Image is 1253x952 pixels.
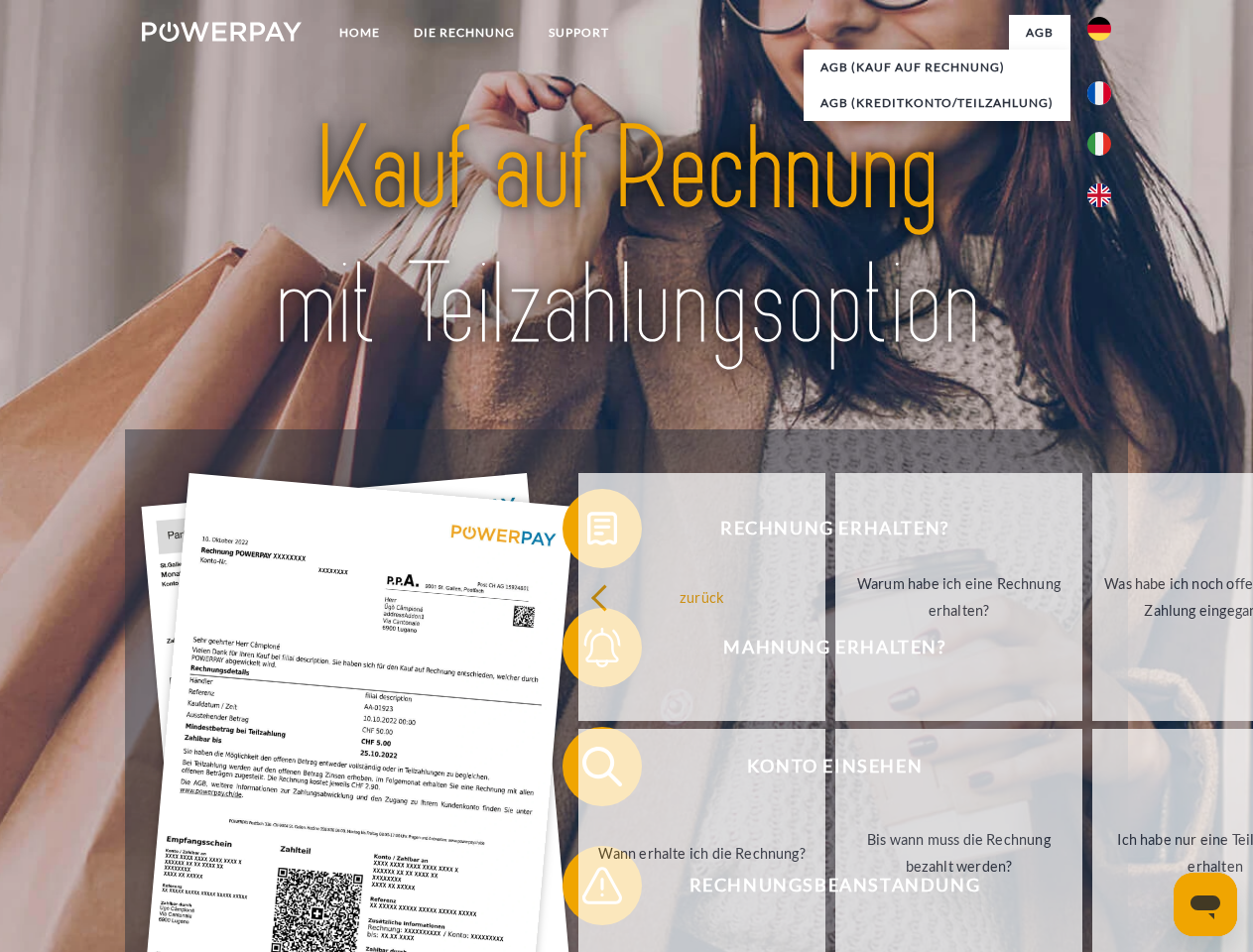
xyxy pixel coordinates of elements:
img: it [1087,132,1111,156]
a: AGB (Kreditkonto/Teilzahlung) [804,85,1070,121]
a: DIE RECHNUNG [397,15,532,51]
a: agb [1009,15,1070,51]
img: en [1087,183,1111,207]
img: logo-powerpay-white.svg [142,22,302,42]
div: Warum habe ich eine Rechnung erhalten? [847,570,1070,624]
a: Home [322,15,397,51]
div: Bis wann muss die Rechnung bezahlt werden? [847,826,1070,880]
div: zurück [590,583,814,610]
a: SUPPORT [532,15,626,51]
iframe: Schaltfläche zum Öffnen des Messaging-Fensters [1174,873,1237,936]
div: Wann erhalte ich die Rechnung? [590,839,814,866]
a: AGB (Kauf auf Rechnung) [804,50,1070,85]
img: de [1087,17,1111,41]
img: fr [1087,81,1111,105]
img: title-powerpay_de.svg [189,95,1064,380]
